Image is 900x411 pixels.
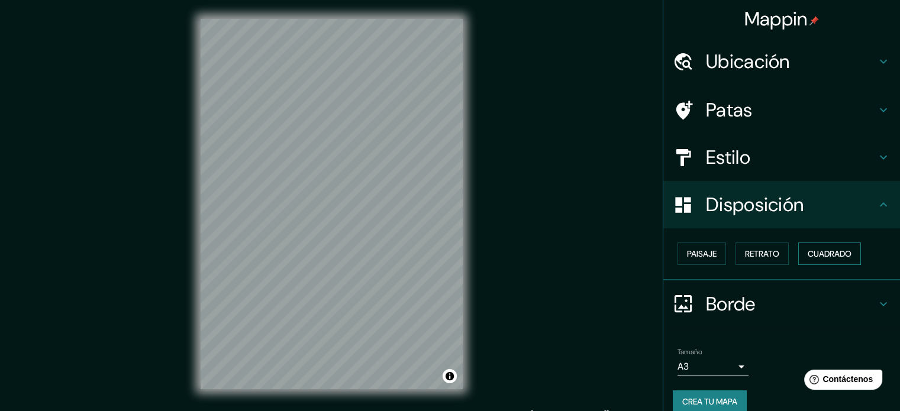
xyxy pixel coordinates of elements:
font: Estilo [706,145,750,170]
font: Mappin [744,7,808,31]
font: Disposición [706,192,804,217]
font: Ubicación [706,49,790,74]
button: Cuadrado [798,242,861,265]
font: Paisaje [687,248,717,259]
font: Patas [706,98,753,122]
iframe: Lanzador de widgets de ayuda [795,365,887,398]
div: Borde [663,280,900,328]
font: Cuadrado [808,248,851,259]
canvas: Mapa [201,19,463,389]
div: Disposición [663,181,900,228]
div: Estilo [663,134,900,181]
button: Paisaje [678,242,726,265]
button: Retrato [736,242,789,265]
div: A3 [678,357,749,376]
div: Ubicación [663,38,900,85]
img: pin-icon.png [809,16,819,25]
font: Crea tu mapa [682,396,737,407]
font: Tamaño [678,347,702,357]
div: Patas [663,86,900,134]
font: A3 [678,360,689,373]
button: Activar o desactivar atribución [443,369,457,383]
font: Retrato [745,248,779,259]
font: Borde [706,292,756,316]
